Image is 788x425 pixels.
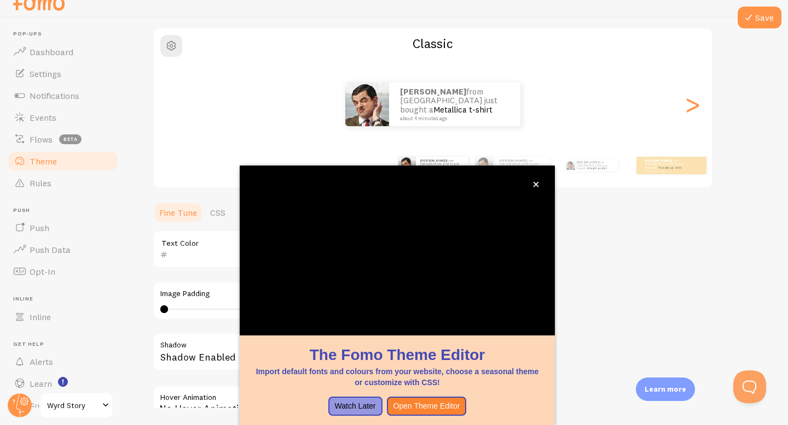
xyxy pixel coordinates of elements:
[7,150,119,172] a: Theme
[30,134,53,145] span: Flows
[420,158,464,172] p: from [GEOGRAPHIC_DATA] just bought a
[500,158,526,163] strong: [PERSON_NAME]
[7,128,119,150] a: Flows beta
[7,172,119,194] a: Rules
[7,107,119,128] a: Events
[530,179,542,190] button: close,
[47,399,99,412] span: Wyrd Story
[476,157,493,174] img: Fomo
[153,202,204,223] a: Fine Tune
[7,239,119,261] a: Push Data
[686,65,699,144] div: Next slide
[7,63,119,85] a: Settings
[328,397,383,416] button: Watch Later
[30,222,49,233] span: Push
[387,397,467,416] button: Open Theme Editor
[658,166,682,170] a: Metallica t-shirt
[645,158,689,172] p: from [GEOGRAPHIC_DATA] just bought a
[30,356,53,367] span: Alerts
[7,306,119,328] a: Inline
[30,378,52,389] span: Learn
[154,35,712,52] h2: Classic
[30,90,79,101] span: Notifications
[7,261,119,282] a: Opt-In
[577,160,613,172] p: from [GEOGRAPHIC_DATA] just bought a
[30,46,73,57] span: Dashboard
[30,311,51,322] span: Inline
[253,366,542,388] p: Import default fonts and colours from your website, choose a seasonal theme or customize with CSS!
[153,385,481,423] div: No Hover Animation
[398,157,416,174] img: Fomo
[253,344,542,365] h1: The Fomo Theme Editor
[645,170,688,172] small: about 4 minutes ago
[7,373,119,394] a: Learn
[7,85,119,107] a: Notifications
[420,158,447,163] strong: [PERSON_NAME]
[58,377,68,387] svg: <p>Watch New Feature Tutorials!</p>
[204,202,232,223] a: CSS
[7,217,119,239] a: Push
[30,244,71,255] span: Push Data
[7,351,119,373] a: Alerts
[30,156,57,167] span: Theme
[153,333,481,373] div: Shadow Enabled
[566,161,575,170] img: Fomo
[400,86,466,97] strong: [PERSON_NAME]
[645,384,686,394] p: Learn more
[733,370,766,403] iframe: Help Scout Beacon - Open
[636,377,695,401] div: Learn more
[433,104,493,115] a: Metallica t-shirt
[13,31,119,38] span: Pop-ups
[400,87,509,121] p: from [GEOGRAPHIC_DATA] just bought a
[577,161,599,164] strong: [PERSON_NAME]
[30,266,55,277] span: Opt-In
[500,158,546,172] p: from [GEOGRAPHIC_DATA] just bought a
[30,178,51,188] span: Rules
[59,134,82,144] span: beta
[39,392,113,418] a: Wyrd Story
[588,167,606,170] a: Metallica t-shirt
[7,41,119,63] a: Dashboard
[345,82,389,126] img: Fomo
[13,341,119,348] span: Get Help
[30,68,61,79] span: Settings
[13,296,119,303] span: Inline
[645,158,671,163] strong: [PERSON_NAME]
[738,7,781,28] button: Save
[13,207,119,214] span: Push
[30,112,56,123] span: Events
[160,289,473,299] label: Image Padding
[400,116,506,121] small: about 4 minutes ago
